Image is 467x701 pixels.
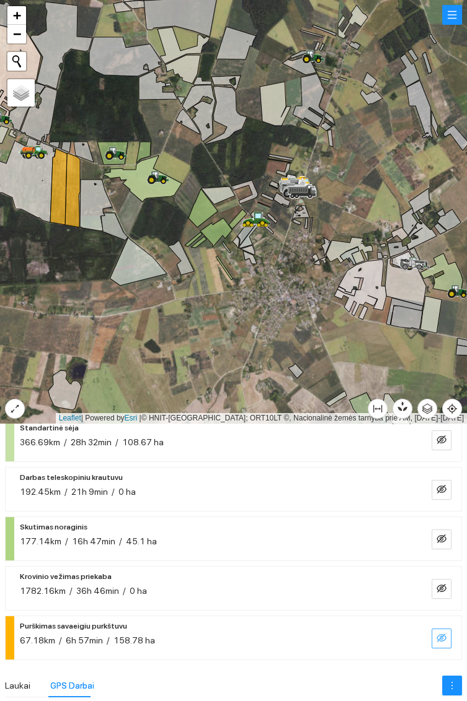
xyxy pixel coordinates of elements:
[442,676,462,695] button: more
[20,420,79,435] span: Standartinė sėja
[59,414,81,422] a: Leaflet
[20,569,112,584] span: Krovinio vežimas priekaba
[56,413,467,424] div: | Powered by © HNIT-[GEOGRAPHIC_DATA]; ORT10LT ©, Nacionalinė žemės tarnyba prie AM, [DATE]-[DATE]
[115,437,118,447] span: /
[123,586,126,596] span: /
[64,487,68,497] span: /
[442,399,462,419] button: aim
[20,487,61,497] span: 192.45km
[71,437,112,447] span: 28h 32min
[118,487,136,497] span: 0 ha
[69,586,73,596] span: /
[13,26,21,41] span: −
[20,586,66,596] span: 1782.16km
[432,629,451,648] button: eye-invisible
[72,536,115,546] span: 16h 47min
[126,536,157,546] span: 45.1 ha
[437,583,447,595] span: eye-invisible
[20,536,61,546] span: 177.14km
[368,399,388,419] button: column-width
[6,404,24,414] span: expand-alt
[7,79,35,107] a: Layers
[5,399,25,419] button: expand-alt
[442,5,462,25] button: menu
[20,520,87,534] span: Skutimas noraginis
[5,679,30,692] div: Laukai
[66,635,103,645] span: 6h 57min
[107,635,110,645] span: /
[432,480,451,500] button: eye-invisible
[65,536,68,546] span: /
[113,635,155,645] span: 158.78 ha
[13,7,21,23] span: +
[50,679,94,692] div: GPS Darbai
[20,635,55,645] span: 67.18km
[432,529,451,549] button: eye-invisible
[59,635,62,645] span: /
[432,579,451,599] button: eye-invisible
[20,437,60,447] span: 366.69km
[443,681,461,690] span: more
[20,470,123,485] span: Darbas teleskopiniu krautuvu
[140,414,141,422] span: |
[437,435,447,446] span: eye-invisible
[71,487,108,497] span: 21h 9min
[76,586,119,596] span: 36h 46min
[125,414,138,422] a: Esri
[7,52,26,71] button: Initiate a new search
[437,484,447,496] span: eye-invisible
[130,586,147,596] span: 0 ha
[437,534,447,546] span: eye-invisible
[119,536,122,546] span: /
[7,6,26,25] a: Zoom in
[432,430,451,450] button: eye-invisible
[443,404,461,414] span: aim
[7,25,26,43] a: Zoom out
[437,633,447,645] span: eye-invisible
[112,487,115,497] span: /
[20,619,127,634] span: Purškimas savaeigiu purkštuvu
[368,404,387,414] span: column-width
[64,437,67,447] span: /
[122,437,164,447] span: 108.67 ha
